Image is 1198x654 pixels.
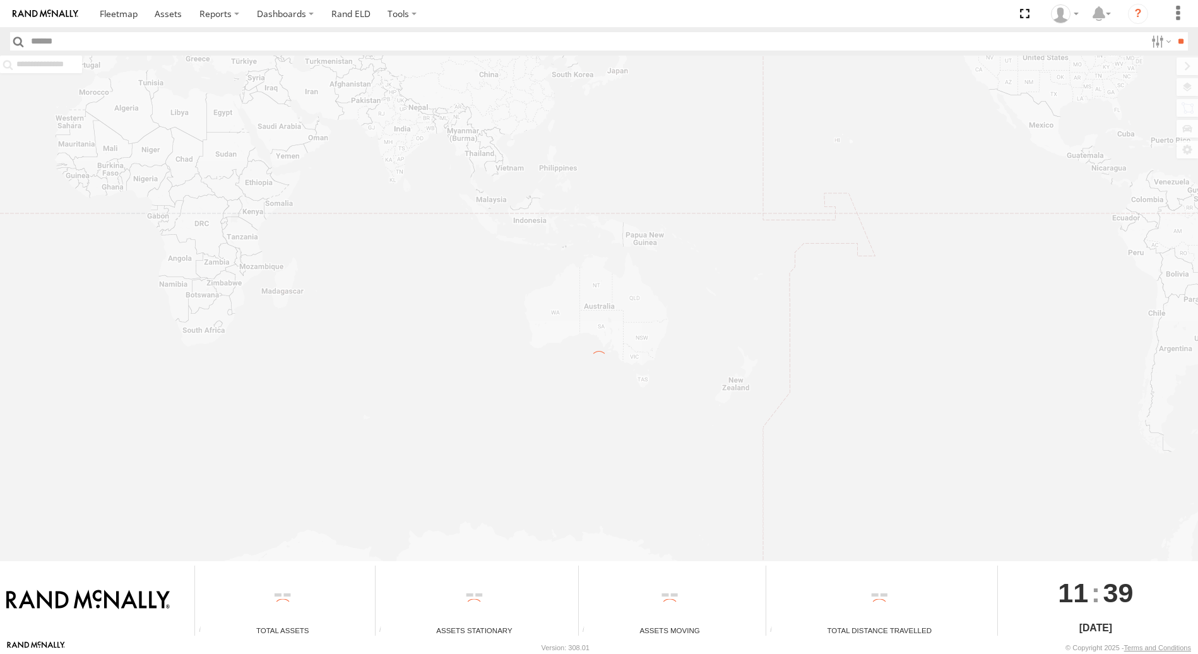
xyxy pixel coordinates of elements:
div: Gene Roberts [1047,4,1083,23]
div: Total number of assets current stationary. [376,626,394,636]
a: Visit our Website [7,641,65,654]
div: Assets Moving [579,625,761,636]
img: rand-logo.svg [13,9,78,18]
div: : [998,566,1194,620]
label: Search Filter Options [1146,32,1173,51]
div: Total number of assets current in transit. [579,626,598,636]
i: ? [1128,4,1148,24]
div: Total Assets [195,625,370,636]
div: Total number of Enabled Assets [195,626,214,636]
span: 11 [1058,566,1088,620]
img: Rand McNally [6,590,170,611]
a: Terms and Conditions [1124,644,1191,651]
span: 39 [1103,566,1133,620]
div: [DATE] [998,621,1194,636]
div: Version: 308.01 [542,644,590,651]
div: © Copyright 2025 - [1065,644,1191,651]
div: Total Distance Travelled [766,625,993,636]
div: Assets Stationary [376,625,574,636]
div: Total distance travelled by all assets within specified date range and applied filters [766,626,785,636]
